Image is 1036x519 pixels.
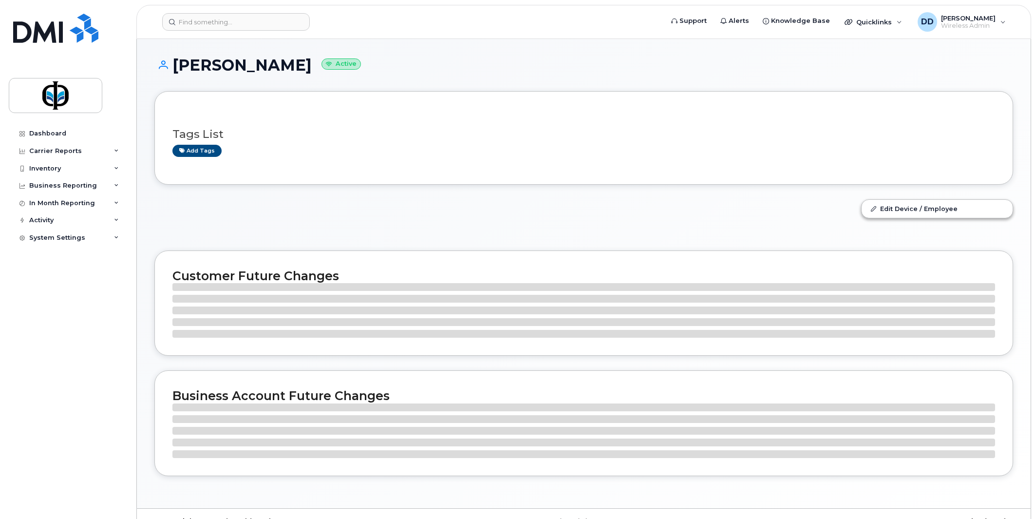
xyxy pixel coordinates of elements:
[172,269,995,283] h2: Customer Future Changes
[172,128,995,140] h3: Tags List
[172,388,995,403] h2: Business Account Future Changes
[172,145,222,157] a: Add tags
[862,200,1013,217] a: Edit Device / Employee
[154,57,1013,74] h1: [PERSON_NAME]
[321,58,361,70] small: Active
